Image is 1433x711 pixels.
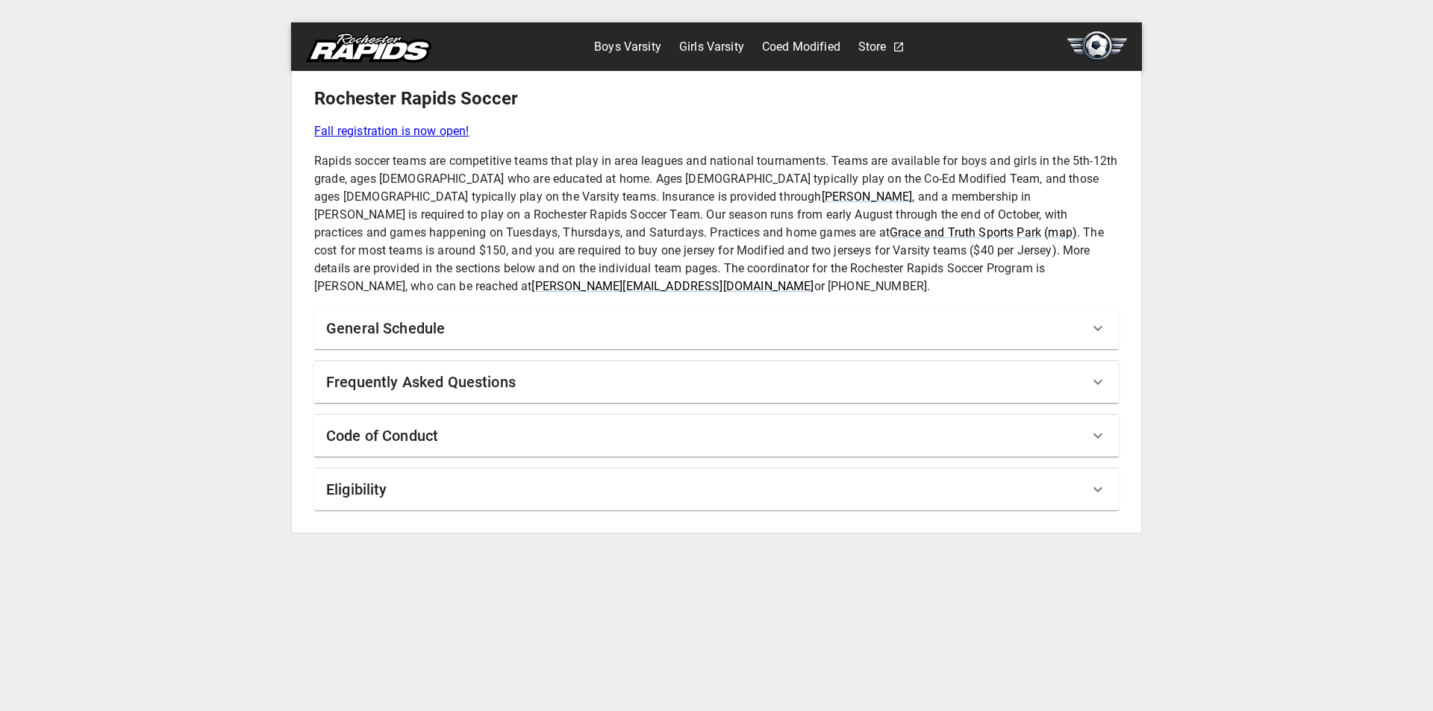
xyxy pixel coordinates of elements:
h5: Rochester Rapids Soccer [314,87,1119,110]
img: rapids.svg [306,33,431,63]
a: [PERSON_NAME][EMAIL_ADDRESS][DOMAIN_NAME] [531,279,814,293]
a: Store [858,35,887,59]
h6: Frequently Asked Questions [326,370,516,394]
h6: Code of Conduct [326,424,438,448]
a: Girls Varsity [679,35,744,59]
a: Grace and Truth Sports Park [890,225,1041,239]
div: Eligibility [314,469,1119,510]
p: Rapids soccer teams are competitive teams that play in area leagues and national tournaments. Tea... [314,152,1119,295]
a: (map) [1044,225,1077,239]
a: Boys Varsity [594,35,661,59]
a: Fall registration is now open! [314,122,1119,140]
h6: Eligibility [326,477,387,501]
h6: General Schedule [326,316,445,340]
div: Frequently Asked Questions [314,361,1119,403]
a: Coed Modified [762,35,840,59]
div: Code of Conduct [314,415,1119,457]
img: soccer.svg [1067,31,1127,61]
div: General Schedule [314,307,1119,349]
a: [PERSON_NAME] [822,190,913,204]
